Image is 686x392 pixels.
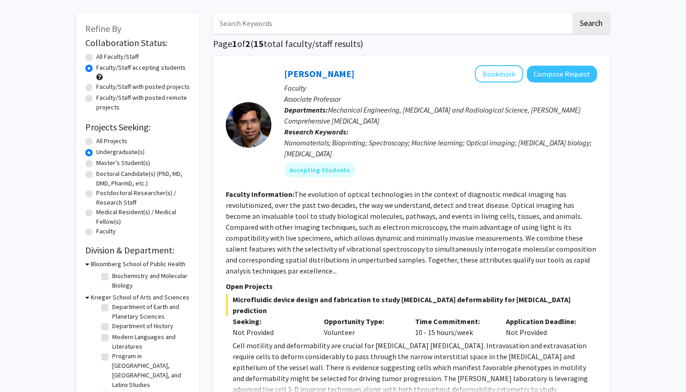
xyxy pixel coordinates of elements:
[284,163,355,177] mat-chip: Accepting Students
[7,351,39,385] iframe: Chat
[226,190,294,199] b: Faculty Information:
[506,316,583,327] p: Application Deadline:
[85,245,190,256] h2: Division & Department:
[226,190,596,275] fg-read-more: The evolution of optical technologies in the context of diagnostic medical imaging has revolution...
[284,137,597,159] div: Nanomaterials; Bioprinting; Spectroscopy; Machine learning; Optical imaging; [MEDICAL_DATA] biolo...
[232,38,237,49] span: 1
[226,281,597,292] p: Open Projects
[85,37,190,48] h2: Collaboration Status:
[96,93,190,112] label: Faculty/Staff with posted remote projects
[233,327,310,338] div: Not Provided
[226,294,597,316] span: Microfluidic device design and fabrication to study [MEDICAL_DATA] deformability for [MEDICAL_DAT...
[85,23,121,34] span: Refine By
[85,122,190,133] h2: Projects Seeking:
[324,316,401,327] p: Opportunity Type:
[284,105,328,114] b: Departments:
[96,52,139,62] label: All Faculty/Staff
[475,65,523,83] button: Add Ishan Barman to Bookmarks
[284,68,354,79] a: [PERSON_NAME]
[96,188,190,207] label: Postdoctoral Researcher(s) / Research Staff
[96,63,186,72] label: Faculty/Staff accepting students
[112,332,188,351] label: Modern Languages and Literatures
[96,227,116,236] label: Faculty
[213,38,610,49] h1: Page of ( total faculty/staff results)
[112,302,188,321] label: Department of Earth and Planetary Sciences
[96,158,150,168] label: Master's Student(s)
[527,66,597,83] button: Compose Request to Ishan Barman
[213,13,571,34] input: Search Keywords
[284,127,348,136] b: Research Keywords:
[572,13,610,34] button: Search
[254,38,264,49] span: 15
[233,316,310,327] p: Seeking:
[96,136,127,146] label: All Projects
[96,82,190,92] label: Faculty/Staff with posted projects
[112,271,188,290] label: Biochemistry and Molecular Biology
[284,83,597,93] p: Faculty
[284,93,597,104] p: Associate Professor
[245,38,250,49] span: 2
[96,147,145,157] label: Undergraduate(s)
[96,169,190,188] label: Doctoral Candidate(s) (PhD, MD, DMD, PharmD, etc.)
[317,316,408,338] div: Volunteer
[112,351,188,390] label: Program in [GEOGRAPHIC_DATA], [GEOGRAPHIC_DATA], and Latinx Studies
[96,207,190,227] label: Medical Resident(s) / Medical Fellow(s)
[112,321,173,331] label: Department of History
[408,316,499,338] div: 10 - 15 hours/week
[499,316,590,338] div: Not Provided
[91,293,189,302] h3: Krieger School of Arts and Sciences
[284,105,581,125] span: Mechanical Engineering, [MEDICAL_DATA] and Radiological Science, [PERSON_NAME] Comprehensive [MED...
[415,316,493,327] p: Time Commitment:
[91,259,185,269] h3: Bloomberg School of Public Health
